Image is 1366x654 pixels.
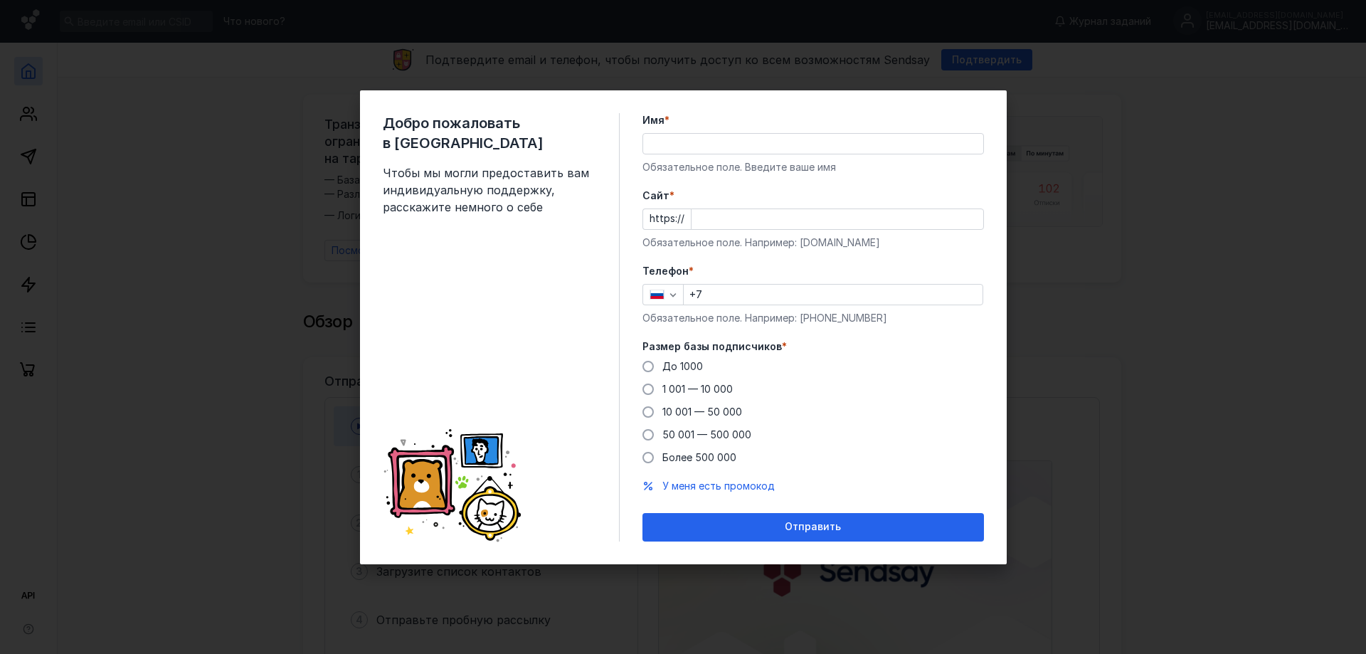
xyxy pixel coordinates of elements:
span: Cайт [642,189,669,203]
span: 1 001 — 10 000 [662,383,733,395]
span: Размер базы подписчиков [642,339,782,354]
span: До 1000 [662,360,703,372]
div: Обязательное поле. Введите ваше имя [642,160,984,174]
span: Добро пожаловать в [GEOGRAPHIC_DATA] [383,113,596,153]
span: Имя [642,113,665,127]
span: 10 001 — 50 000 [662,406,742,418]
div: Обязательное поле. Например: [PHONE_NUMBER] [642,311,984,325]
span: Более 500 000 [662,451,736,463]
span: 50 001 — 500 000 [662,428,751,441]
div: Обязательное поле. Например: [DOMAIN_NAME] [642,236,984,250]
span: Отправить [785,521,841,533]
span: Чтобы мы могли предоставить вам индивидуальную поддержку, расскажите немного о себе [383,164,596,216]
span: Телефон [642,264,689,278]
span: У меня есть промокод [662,480,775,492]
button: У меня есть промокод [662,479,775,493]
button: Отправить [642,513,984,542]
